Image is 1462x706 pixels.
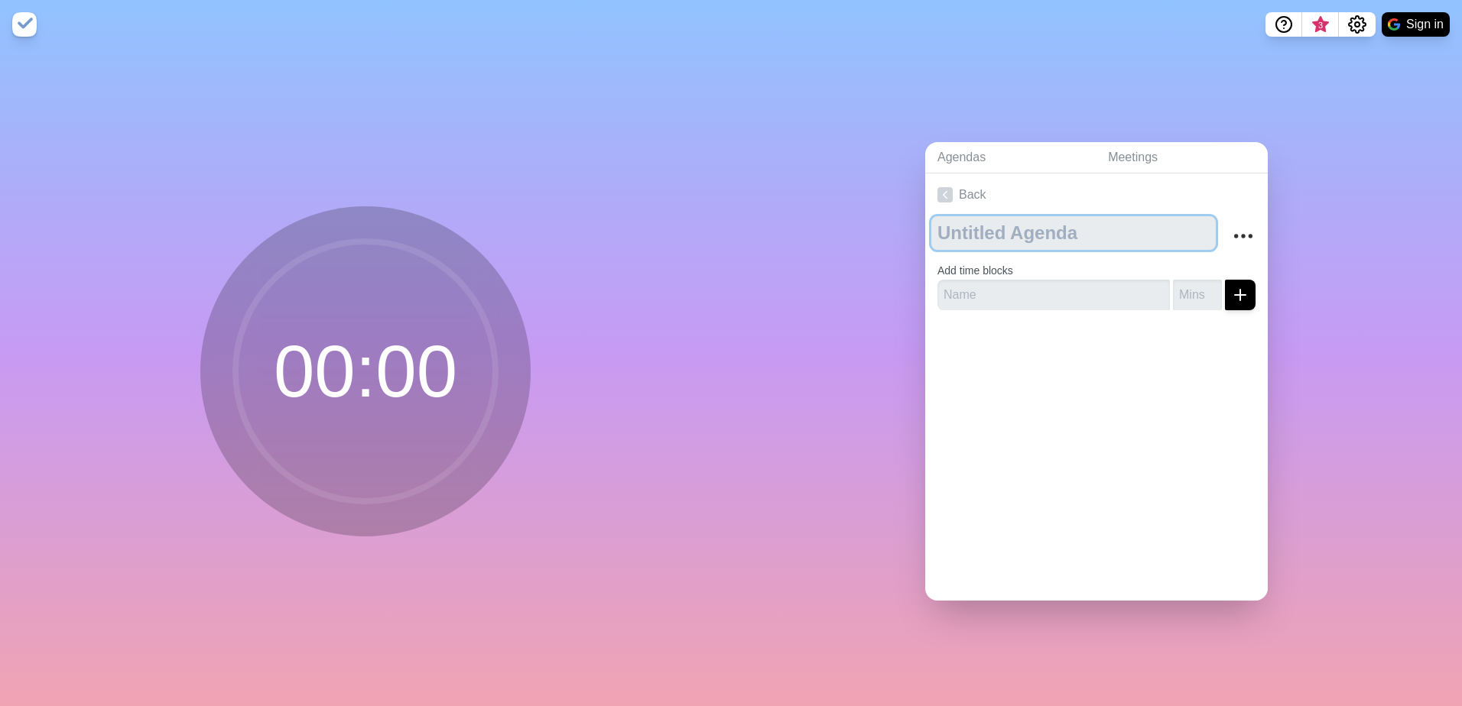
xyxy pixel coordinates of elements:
button: What’s new [1302,12,1339,37]
input: Name [937,280,1170,310]
input: Mins [1173,280,1222,310]
button: More [1228,221,1259,251]
button: Settings [1339,12,1376,37]
img: google logo [1388,18,1400,31]
label: Add time blocks [937,264,1013,277]
a: Meetings [1096,142,1268,173]
button: Help [1265,12,1302,37]
span: 3 [1314,19,1327,31]
a: Back [925,173,1268,216]
img: timeblocks logo [12,12,37,37]
a: Agendas [925,142,1096,173]
button: Sign in [1382,12,1450,37]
